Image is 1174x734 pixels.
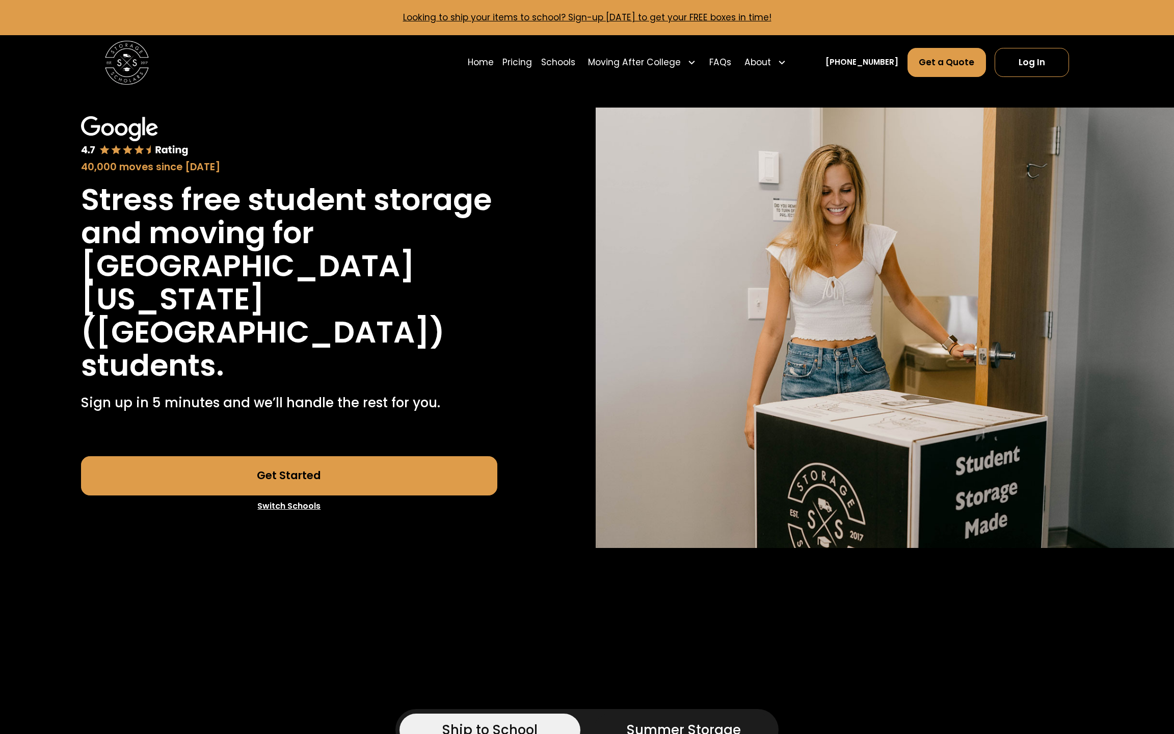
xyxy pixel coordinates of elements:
[908,48,986,77] a: Get a Quote
[81,495,497,517] a: Switch Schools
[81,160,497,174] div: 40,000 moves since [DATE]
[596,108,1174,548] img: Storage Scholars will have everything waiting for you in your room when you arrive to campus.
[744,56,771,69] div: About
[584,47,701,77] div: Moving After College
[105,41,149,85] img: Storage Scholars main logo
[403,11,771,23] a: Looking to ship your items to school? Sign-up [DATE] to get your FREE boxes in time!
[541,47,575,77] a: Schools
[81,349,224,382] h1: students.
[588,56,681,69] div: Moving After College
[468,47,494,77] a: Home
[81,456,497,495] a: Get Started
[740,47,790,77] div: About
[825,57,898,68] a: [PHONE_NUMBER]
[81,393,440,413] p: Sign up in 5 minutes and we’ll handle the rest for you.
[995,48,1069,77] a: Log In
[81,183,497,249] h1: Stress free student storage and moving for
[81,249,497,349] h1: [GEOGRAPHIC_DATA][US_STATE] ([GEOGRAPHIC_DATA])
[81,116,189,158] img: Google 4.7 star rating
[502,47,532,77] a: Pricing
[709,47,731,77] a: FAQs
